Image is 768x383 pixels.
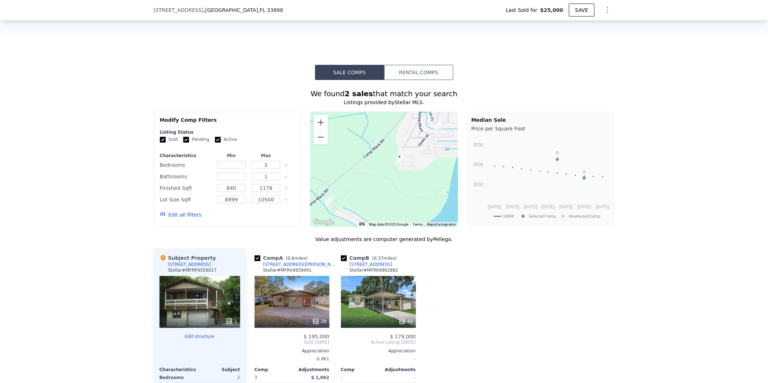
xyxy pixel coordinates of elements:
[471,124,610,134] div: Price per Square Foot
[154,99,615,106] div: Listings provided by Stellar MLS .
[569,214,600,219] text: Unselected Comp
[255,262,338,267] a: [STREET_ADDRESS][PERSON_NAME]
[160,334,240,339] button: Edit structure
[215,137,221,143] input: Active
[600,3,615,17] button: Show Options
[255,254,311,262] div: Comp A
[315,65,384,80] button: Sale Comps
[369,222,408,226] span: Map data ©2025 Google
[160,172,213,182] div: Bathrooms
[226,318,237,325] div: 1
[250,153,282,159] div: Max
[315,356,329,361] span: -$ 861
[474,182,484,187] text: $150
[341,348,416,354] div: Appreciation
[263,267,312,273] div: Stellar # MFRV4939491
[474,142,484,147] text: $250
[203,6,283,14] span: , [GEOGRAPHIC_DATA]
[396,153,404,165] div: 10301 Lynnwood Ave
[556,151,558,155] text: B
[359,222,364,226] button: Keyboard shortcuts
[503,214,514,219] text: 33898
[369,256,400,261] span: ( miles)
[350,262,392,267] div: [STREET_ADDRESS]
[384,65,453,80] button: Rental Comps
[350,267,399,273] div: Stellar # MFRK4902882
[160,254,216,262] div: Subject Property
[325,196,333,208] div: 6 Rosalie Oaks Blvd
[378,367,416,373] div: Adjustments
[471,134,610,224] svg: A chart.
[524,204,538,209] text: [DATE]
[160,373,198,383] div: Bedrooms
[160,160,213,170] div: Bedrooms
[168,262,211,267] div: [STREET_ADDRESS]
[540,6,563,14] span: $25,000
[215,137,237,143] label: Active
[541,204,555,209] text: [DATE]
[160,137,166,143] input: Sold
[529,214,556,219] text: Selected Comp
[168,267,217,273] div: Stellar # MFRP4556017
[215,153,247,159] div: Min
[583,170,586,174] text: A
[341,367,378,373] div: Comp
[255,375,257,380] span: 3
[183,137,209,143] label: Pending
[160,211,202,218] button: Edit all filters
[312,218,336,227] img: Google
[160,153,213,159] div: Characteristics
[569,4,594,17] button: SAVE
[154,236,615,243] div: Value adjustments are computer generated by Pellego .
[154,89,615,99] div: We found that match your search
[201,373,240,383] div: 2
[283,256,310,261] span: ( miles)
[255,339,329,345] span: Sold [DATE]
[596,204,609,209] text: [DATE]
[435,120,443,133] div: 3130 N Marina Pkwy
[341,373,377,383] div: 0
[488,204,502,209] text: [DATE]
[577,204,591,209] text: [DATE]
[285,164,288,167] button: Clear
[427,222,456,226] a: Report a map error
[399,318,413,325] div: 44
[288,256,295,261] span: 0.6
[160,129,296,135] div: Listing Status
[390,334,416,339] span: $ 179,000
[160,195,213,205] div: Lot Size Sqft
[506,204,520,209] text: [DATE]
[255,367,292,373] div: Comp
[160,137,178,143] label: Sold
[311,375,329,380] span: $ 1,062
[374,256,383,261] span: 0.37
[285,187,288,190] button: Clear
[304,334,329,339] span: $ 195,000
[160,116,296,129] div: Modify Comp Filters
[471,116,610,124] div: Median Sale
[312,218,336,227] a: Open this area in Google Maps (opens a new window)
[314,115,328,130] button: Zoom in
[200,367,240,373] div: Subject
[474,162,484,167] text: $200
[154,6,204,14] span: [STREET_ADDRESS]
[292,367,329,373] div: Adjustments
[506,6,540,14] span: Last Sold for
[255,348,329,354] div: Appreciation
[341,354,416,364] div: -
[263,262,338,267] div: [STREET_ADDRESS][PERSON_NAME]
[413,222,423,226] a: Terms (opens in new tab)
[285,175,288,178] button: Clear
[314,130,328,144] button: Zoom out
[160,367,200,373] div: Characteristics
[258,7,283,13] span: , FL 33898
[341,254,400,262] div: Comp B
[380,373,416,383] div: -
[183,137,189,143] input: Pending
[285,199,288,201] button: Clear
[559,204,573,209] text: [DATE]
[345,89,373,98] strong: 2 sales
[341,262,392,267] a: [STREET_ADDRESS]
[312,318,326,325] div: 28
